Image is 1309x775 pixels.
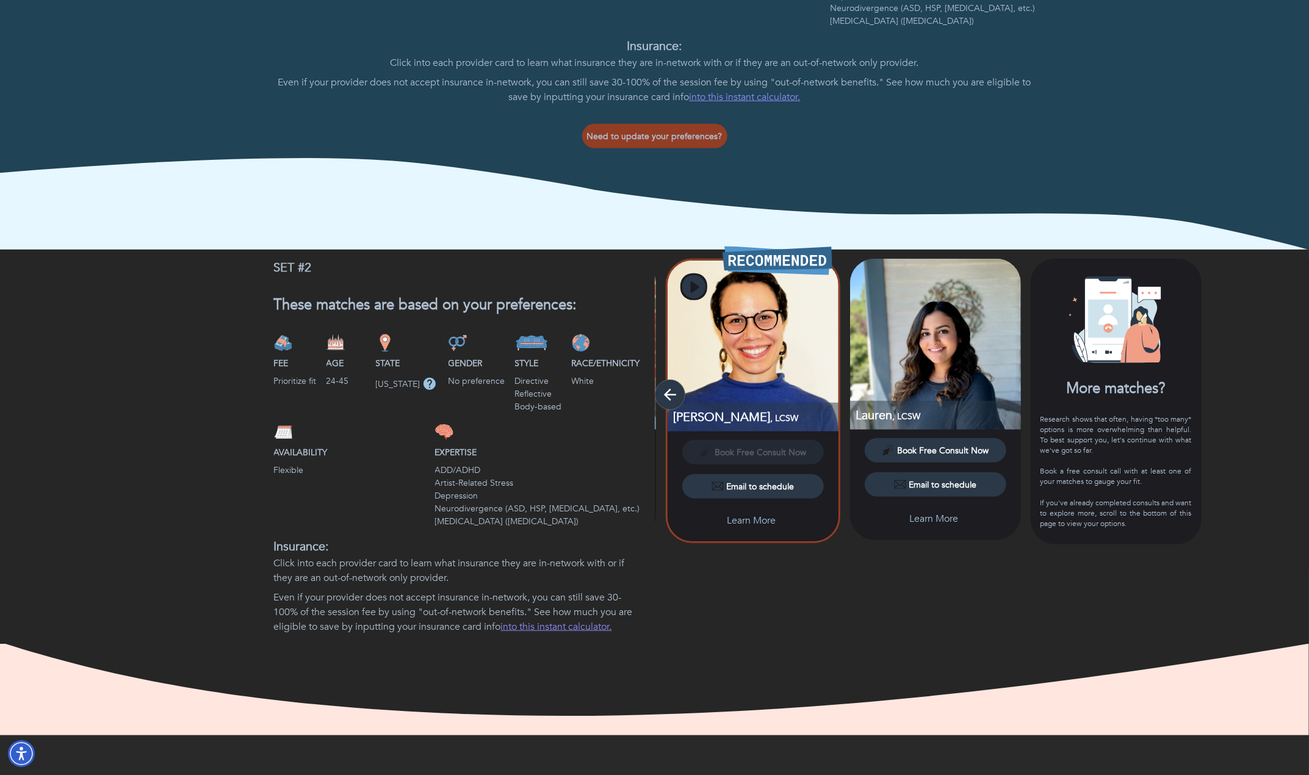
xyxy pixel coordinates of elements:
p: Click into each provider card to learn what insurance they are in-network with or if they are an ... [274,556,640,585]
img: Age [326,334,345,352]
p: ADD/ADHD [435,464,640,477]
span: Book Free Consult Now [897,445,989,456]
p: Race/Ethnicity [572,357,640,370]
button: Learn More [865,506,1006,531]
p: Availability [274,446,425,459]
span: Need to update your preferences? [587,131,723,142]
p: State [376,357,439,370]
img: Fee [274,334,292,352]
p: Body-based [515,400,562,413]
p: Click into each provider card to learn what insurance they are in-network with or if they are an ... [274,56,1036,70]
p: Post-Traumatic Stress Disorder (PTSD) [435,515,640,528]
p: Fee [274,357,317,370]
img: Lauren Bradley profile [850,259,1021,430]
img: State [376,334,394,352]
p: Insurance: [274,37,1036,56]
span: , LCSW [893,411,921,422]
p: Prioritize fit [274,375,317,387]
img: Jasmine Cepeda profile [668,261,838,431]
p: Post-Traumatic Stress Disorder (PTSD) [830,15,1035,27]
span: , LCSW [771,413,799,424]
img: Availability [274,423,292,441]
p: Neurodivergence (ASD, HSP, dyslexia, etc.) [435,502,640,515]
p: Style [515,357,562,370]
div: Email to schedule [712,480,795,492]
p: White [572,375,640,387]
img: Style [515,334,549,352]
h2: These matches are based on your preferences: [274,297,640,314]
p: Neurodivergence (ASD, HSP, dyslexia, etc.) [830,2,1035,15]
button: Need to update your preferences? [582,124,727,148]
img: Card icon [1067,271,1165,369]
button: Email to schedule [865,472,1006,497]
button: tooltip [420,375,439,393]
div: More matches? [1031,378,1202,399]
p: Even if your provider does not accept insurance in-network, you can still save 30-100% of the ses... [274,75,1036,104]
p: Directive [515,375,562,387]
div: Research shows that often, having *too many* options is more overwhelming than helpful. To best s... [1040,414,1192,530]
p: 24-45 [326,375,366,387]
p: Flexible [274,464,425,477]
p: Artist-Related Stress [435,477,640,489]
p: Insurance: [274,538,640,556]
span: This provider has not yet shared their calendar link. Please email the provider to schedule [682,446,824,458]
p: Learn More [909,511,958,526]
button: Email to schedule [682,474,824,499]
p: Reflective [515,387,562,400]
p: No preference [449,375,505,387]
img: Recommended Therapist [723,246,832,275]
div: Email to schedule [894,478,977,491]
p: [US_STATE] [376,378,420,391]
a: into this instant calculator. [690,90,801,104]
a: into this instant calculator. [501,620,612,633]
p: Depression [435,489,640,502]
div: Accessibility Menu [8,740,35,767]
button: Book Free Consult Now [865,438,1006,463]
p: Gender [449,357,505,370]
p: Even if your provider does not accept insurance in-network, you can still save 30-100% of the ses... [274,590,640,634]
p: Age [326,357,366,370]
img: Gender [449,334,467,352]
p: LCSW [856,407,1021,424]
button: Learn More [682,508,824,533]
p: SET #2 [274,259,640,277]
p: Expertise [435,446,640,459]
img: Expertise [435,423,453,441]
img: Race/Ethnicity [572,334,590,352]
p: LCSW [674,409,838,425]
p: Learn More [727,513,776,528]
